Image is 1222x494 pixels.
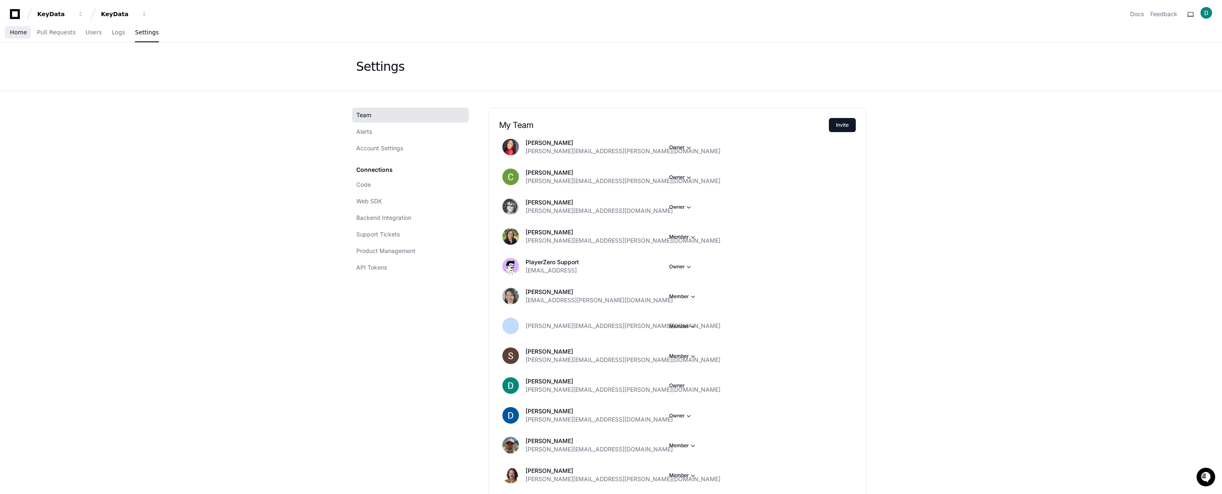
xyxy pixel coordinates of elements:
span: [PERSON_NAME][EMAIL_ADDRESS][PERSON_NAME][DOMAIN_NAME] [526,386,720,394]
button: Member [669,352,697,360]
span: Owner [669,382,685,389]
span: Account Settings [356,144,403,152]
button: KeyData [34,7,87,22]
span: Product Management [356,247,415,255]
a: Web SDK [352,194,469,209]
div: Settings [356,59,405,74]
button: Feedback [1150,10,1177,18]
div: We're available if you need us! [28,70,105,77]
img: ACg8ocIOYKLuHxMgxAKVF1-r8kDnkCUDpPhsNqwId8r3xR6y5g74v5A=s96-c [502,198,519,215]
a: Powered byPylon [58,87,100,93]
span: Support Tickets [356,230,400,239]
button: Invite [829,118,856,132]
img: ACg8ocKet0vPXz9lSp14dS7hRSiZmuAbnmVWoHGQcAV4XUDWxXJWrq2G=s96-c [502,139,519,155]
a: Settings [135,23,158,42]
img: avatar [502,258,519,275]
div: KeyData [37,10,73,18]
button: Member [669,322,697,330]
span: Alerts [356,128,372,136]
div: KeyData [101,10,137,18]
span: Web SDK [356,197,382,205]
img: PlayerZero [8,8,25,25]
p: [PERSON_NAME] [526,437,673,445]
img: ACg8ocIv1hTECQto30UF_1qSYP2kKFLkzawXvl7gAivi8rl3MPNN=s96-c [502,377,519,394]
button: Start new chat [141,64,151,74]
a: Team [352,108,469,123]
h2: My Team [499,120,829,130]
span: [PERSON_NAME][EMAIL_ADDRESS][DOMAIN_NAME] [526,445,673,453]
p: [PERSON_NAME] [526,407,673,415]
p: [PERSON_NAME] [526,467,720,475]
button: Owner [669,203,693,211]
img: ACg8ocIv1hTECQto30UF_1qSYP2kKFLkzawXvl7gAivi8rl3MPNN=s96-c [1200,7,1212,19]
img: ACg8ocLxjWwHaTxEAox3-XWut-danNeJNGcmSgkd_pWXDZ2crxYdQKg=s96-c [502,467,519,483]
a: Docs [1130,10,1144,18]
span: Code [356,181,371,189]
button: Member [669,441,697,450]
button: Member [669,292,697,301]
span: Logs [112,30,125,35]
img: ACg8ocIMhgArYgx6ZSQUNXU5thzs6UsPf9rb_9nFAWwzqr8JC4dkNA=s96-c [502,169,519,185]
a: Logs [112,23,125,42]
img: ACg8ocLvovnY_d2MMM_fXcDK2UnvcelOSNnWxGIz2_noF73A6B3cVDQ=s96-c [502,228,519,245]
p: [PERSON_NAME] [526,377,720,386]
span: Users [86,30,102,35]
span: [PERSON_NAME][EMAIL_ADDRESS][DOMAIN_NAME] [526,207,673,215]
button: Member [669,471,697,480]
p: [PERSON_NAME] [526,139,720,147]
a: Home [10,23,27,42]
button: Owner [669,412,693,420]
a: Backend Integration [352,210,469,225]
a: Alerts [352,124,469,139]
span: [PERSON_NAME][EMAIL_ADDRESS][PERSON_NAME][DOMAIN_NAME] [526,236,720,245]
span: [PERSON_NAME][EMAIL_ADDRESS][PERSON_NAME][DOMAIN_NAME] [526,475,720,483]
div: Start new chat [28,62,136,70]
span: [EMAIL_ADDRESS] [526,266,577,275]
a: Account Settings [352,141,469,156]
img: ACg8ocLaE6TVMrQLkR7FFxBd1s_xDHVOELASK8Us2G6t1j1JhNAjvA=s96-c [502,407,519,424]
button: Owner [669,143,693,152]
p: [PERSON_NAME] [526,169,720,177]
span: [PERSON_NAME][EMAIL_ADDRESS][PERSON_NAME][DOMAIN_NAME] [526,147,720,155]
span: Backend Integration [356,214,411,222]
span: API Tokens [356,263,387,272]
div: Welcome [8,33,151,46]
span: [PERSON_NAME][EMAIL_ADDRESS][PERSON_NAME][DOMAIN_NAME] [526,177,720,185]
span: Team [356,111,371,119]
a: Pull Requests [37,23,75,42]
img: ACg8ocLWJuvmuNwk4iRcW24nZi_fehXUORlBPxH9pusKVtZVetEizkI=s96-c [502,288,519,304]
a: Users [86,23,102,42]
img: ACg8ocJ5xzVOTABYD89vhr58QOPnoISmPXouEFuBXVE3P9IbcWCWQ6c=s96-c [502,437,519,453]
a: Code [352,177,469,192]
span: [PERSON_NAME][EMAIL_ADDRESS][PERSON_NAME][DOMAIN_NAME] [526,322,720,330]
iframe: Open customer support [1196,467,1218,489]
span: [EMAIL_ADDRESS][PERSON_NAME][DOMAIN_NAME] [526,296,673,304]
span: Pylon [82,87,100,93]
button: KeyData [98,7,151,22]
span: [PERSON_NAME][EMAIL_ADDRESS][PERSON_NAME][DOMAIN_NAME] [526,356,720,364]
a: API Tokens [352,260,469,275]
span: Settings [135,30,158,35]
span: Home [10,30,27,35]
button: Owner [669,173,693,181]
img: 1736555170064-99ba0984-63c1-480f-8ee9-699278ef63ed [8,62,23,77]
p: [PERSON_NAME] [526,228,720,236]
img: ACg8ocLgT272Zf1VHLYKLdf3ZLwJTkgrm2U5gPTXhjBGVPS2dY_NHA=s96-c [502,347,519,364]
a: Support Tickets [352,227,469,242]
a: Product Management [352,243,469,258]
span: [PERSON_NAME][EMAIL_ADDRESS][DOMAIN_NAME] [526,415,673,424]
button: Member [669,233,697,241]
p: [PERSON_NAME] [526,288,673,296]
button: Owner [669,263,693,271]
p: [PERSON_NAME] [526,198,673,207]
span: Pull Requests [37,30,75,35]
p: [PERSON_NAME] [526,347,720,356]
p: PlayerZero Support [526,258,579,266]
